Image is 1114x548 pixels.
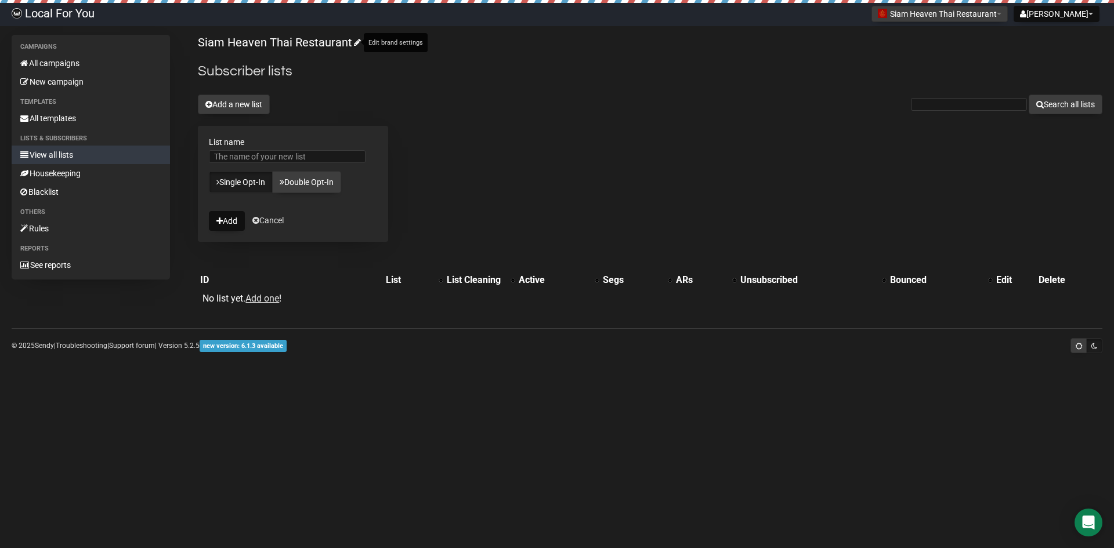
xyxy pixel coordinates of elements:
li: Templates [12,95,170,109]
h2: Subscriber lists [198,61,1102,82]
div: Segs [603,274,662,286]
div: Edit [996,274,1035,286]
th: Delete: No sort applied, sorting is disabled [1036,272,1102,288]
a: new version: 6.1.3 available [200,342,287,350]
a: Double Opt-In [272,171,341,193]
input: The name of your new list [209,150,366,163]
a: Siam Heaven Thai Restaurant [198,35,359,49]
a: Rules [12,219,170,238]
img: 985.png [878,9,887,18]
div: ARs [676,274,726,286]
a: New campaign [12,72,170,91]
a: Housekeeping [12,164,170,183]
div: List [386,274,433,286]
a: Blacklist [12,183,170,201]
button: Add a new list [198,95,270,114]
div: ID [200,274,381,286]
div: Bounced [890,274,982,286]
div: Unsubscribed [740,274,876,286]
span: new version: 6.1.3 available [200,340,287,352]
div: Open Intercom Messenger [1075,509,1102,536]
a: See reports [12,256,170,274]
a: View all lists [12,146,170,164]
th: Segs: No sort applied, activate to apply an ascending sort [601,272,674,288]
a: Single Opt-In [209,171,273,193]
th: Unsubscribed: No sort applied, activate to apply an ascending sort [738,272,888,288]
a: Add one [245,293,279,304]
li: Lists & subscribers [12,132,170,146]
button: Add [209,211,245,231]
th: ID: No sort applied, sorting is disabled [198,272,383,288]
th: ARs: No sort applied, activate to apply an ascending sort [674,272,738,288]
a: All templates [12,109,170,128]
td: No list yet. ! [198,288,383,309]
th: List Cleaning: No sort applied, activate to apply an ascending sort [444,272,516,288]
a: Cancel [252,216,284,225]
img: d61d2441668da63f2d83084b75c85b29 [12,8,22,19]
th: Bounced: No sort applied, activate to apply an ascending sort [888,272,994,288]
a: Sendy [35,342,54,350]
li: Others [12,205,170,219]
div: List Cleaning [447,274,505,286]
div: Delete [1039,274,1100,286]
button: Search all lists [1029,95,1102,114]
th: Active: No sort applied, activate to apply an ascending sort [516,272,601,288]
button: Siam Heaven Thai Restaurant [871,6,1008,22]
th: List: No sort applied, activate to apply an ascending sort [384,272,444,288]
div: Edit brand settings [364,33,428,52]
div: Active [519,274,589,286]
li: Reports [12,242,170,256]
a: Troubleshooting [56,342,107,350]
a: All campaigns [12,54,170,72]
th: Edit: No sort applied, sorting is disabled [994,272,1037,288]
button: [PERSON_NAME] [1014,6,1099,22]
label: List name [209,137,377,147]
p: © 2025 | | | Version 5.2.5 [12,339,287,352]
a: Support forum [109,342,155,350]
li: Campaigns [12,40,170,54]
